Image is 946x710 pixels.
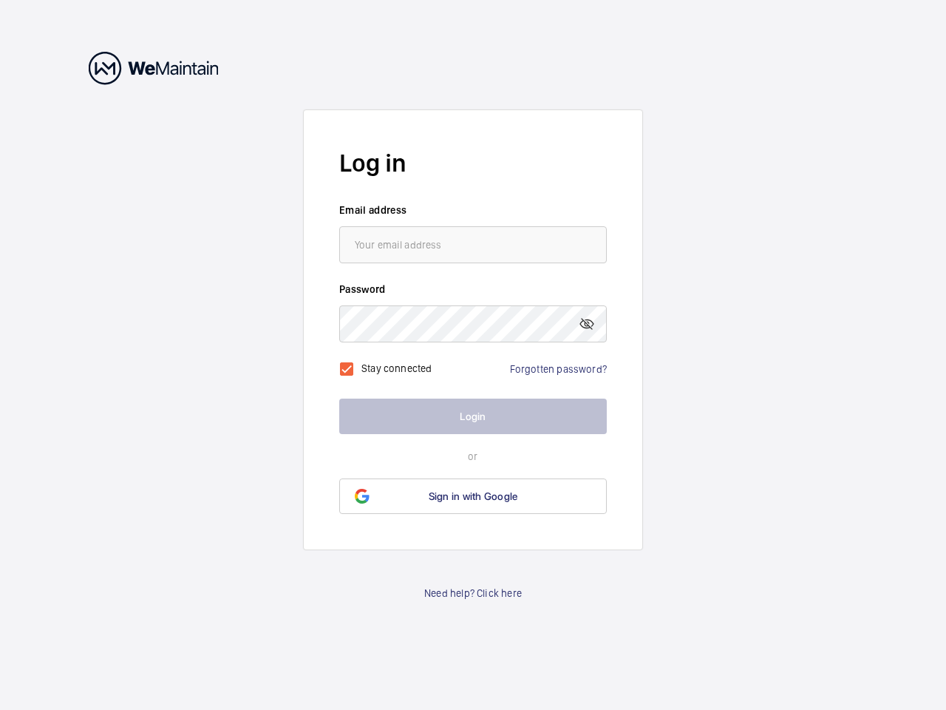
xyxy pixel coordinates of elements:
[339,203,607,217] label: Email address
[339,226,607,263] input: Your email address
[361,362,432,374] label: Stay connected
[429,490,518,502] span: Sign in with Google
[339,282,607,297] label: Password
[339,399,607,434] button: Login
[510,363,607,375] a: Forgotten password?
[424,586,522,601] a: Need help? Click here
[339,449,607,464] p: or
[339,146,607,180] h2: Log in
